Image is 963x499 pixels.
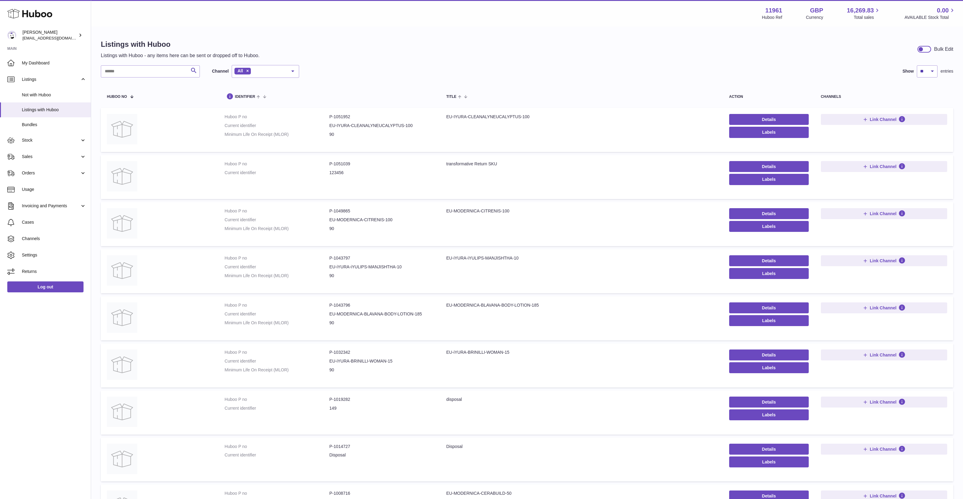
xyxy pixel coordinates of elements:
span: Total sales [854,15,881,20]
span: 16,269.83 [847,6,874,15]
button: Link Channel [821,397,947,408]
strong: 11961 [765,6,782,15]
dd: EU-MODERNICA-BLAVANA-BODY-LOTION-185 [330,311,434,317]
dt: Current identifier [225,405,330,411]
dd: P-1043796 [330,302,434,308]
dt: Huboo P no [225,302,330,308]
span: Link Channel [870,399,896,405]
span: 0.00 [937,6,949,15]
dd: EU-iYURA-iYULIPS-MANJISHTHA-10 [330,264,434,270]
div: Disposal [446,444,717,449]
dt: Huboo P no [225,114,330,120]
dt: Current identifier [225,452,330,458]
dd: P-1019282 [330,397,434,402]
span: Huboo no [107,95,127,99]
button: Link Channel [821,255,947,266]
span: Link Channel [870,117,896,122]
strong: GBP [810,6,823,15]
span: My Dashboard [22,60,86,66]
dd: P-1032342 [330,349,434,355]
dd: EU-MODERNICA-CITRENIS-100 [330,217,434,223]
a: Details [729,397,809,408]
span: Invoicing and Payments [22,203,80,209]
p: Listings with Huboo - any items here can be sent or dropped off to Huboo. [101,52,260,59]
dd: P-1043797 [330,255,434,261]
span: Link Channel [870,446,896,452]
button: Labels [729,127,809,138]
dd: P-1008716 [330,490,434,496]
button: Link Channel [821,302,947,313]
dt: Huboo P no [225,161,330,167]
span: Not with Huboo [22,92,86,98]
button: Labels [729,409,809,420]
dt: Current identifier [225,264,330,270]
button: Link Channel [821,208,947,219]
div: EU-iYURA-BRINILLI-WOMAN-15 [446,349,717,355]
dd: 90 [330,132,434,137]
span: Listings with Huboo [22,107,86,113]
div: Huboo Ref [762,15,782,20]
span: All [237,68,243,73]
div: Bulk Edit [934,46,953,53]
span: identifier [235,95,255,99]
img: EU-iYURA-iYULIPS-MANJISHTHA-10 [107,255,137,286]
span: Listings [22,77,80,82]
button: Link Channel [821,114,947,125]
dd: EU-iYURA-BRINILLI-WOMAN-15 [330,358,434,364]
span: entries [941,68,953,74]
span: AVAILABLE Stock Total [904,15,956,20]
span: Returns [22,269,86,274]
button: Labels [729,174,809,185]
dd: P-1051952 [330,114,434,120]
a: Details [729,444,809,455]
a: Details [729,208,809,219]
span: Link Channel [870,352,896,358]
button: Link Channel [821,161,947,172]
dd: 123456 [330,170,434,176]
div: EU-MODERNICA-CERABUILD-50 [446,490,717,496]
img: EU-MODERNICA-CITRENIS-100 [107,208,137,239]
button: Link Channel [821,444,947,455]
dd: 90 [330,226,434,232]
dd: 90 [330,367,434,373]
span: Link Channel [870,305,896,311]
div: [PERSON_NAME] [22,29,77,41]
dt: Huboo P no [225,255,330,261]
button: Link Channel [821,349,947,360]
button: Labels [729,221,809,232]
label: Channel [212,68,229,74]
dd: 90 [330,320,434,326]
span: Cases [22,219,86,225]
div: EU-MODERNICA-CITRENIS-100 [446,208,717,214]
a: Details [729,255,809,266]
div: Currency [806,15,823,20]
button: Labels [729,268,809,279]
button: Labels [729,362,809,373]
dd: Disposal [330,452,434,458]
dt: Minimum Life On Receipt (MLOR) [225,226,330,232]
a: Log out [7,281,84,292]
img: transformative Return SKU [107,161,137,191]
span: Link Channel [870,164,896,169]
dd: 90 [330,273,434,279]
a: 0.00 AVAILABLE Stock Total [904,6,956,20]
img: Disposal [107,444,137,474]
span: Link Channel [870,493,896,499]
dd: P-1051039 [330,161,434,167]
dd: P-1014727 [330,444,434,449]
div: transformative Return SKU [446,161,717,167]
dt: Huboo P no [225,397,330,402]
a: Details [729,349,809,360]
dd: 149 [330,405,434,411]
a: Details [729,161,809,172]
dt: Huboo P no [225,490,330,496]
dt: Current identifier [225,123,330,129]
dt: Current identifier [225,311,330,317]
button: Labels [729,456,809,467]
dt: Huboo P no [225,349,330,355]
dt: Minimum Life On Receipt (MLOR) [225,132,330,137]
span: Stock [22,137,80,143]
a: Details [729,114,809,125]
div: channels [821,95,947,99]
a: 16,269.83 Total sales [847,6,881,20]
